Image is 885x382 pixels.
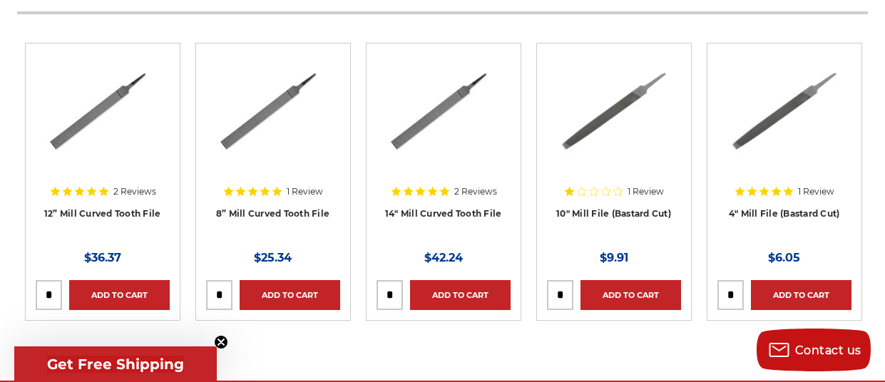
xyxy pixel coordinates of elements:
img: 10" Mill File Bastard Cut [557,53,671,167]
div: Get Free ShippingClose teaser [14,346,217,382]
a: 10" Mill File (Bastard Cut) [556,208,671,219]
a: Add to Cart [410,280,511,310]
a: 12" Mill Curved Tooth File with Tang [36,53,170,187]
span: 1 Review [798,187,834,196]
button: Contact us [757,329,871,371]
a: 8” Mill Curved Tooth File [216,208,329,219]
img: 8" Mill Curved Tooth File with Tang [216,53,330,167]
a: 4" Mill File Bastard Cut [717,53,851,187]
a: 12” Mill Curved Tooth File [44,208,161,219]
a: 4" Mill File (Bastard Cut) [729,208,840,219]
span: 1 Review [628,187,664,196]
span: $9.91 [600,251,628,264]
button: Close teaser [214,335,228,349]
span: 2 Reviews [113,187,156,196]
a: Add to Cart [580,280,681,310]
a: 10" Mill File Bastard Cut [547,53,681,187]
span: $36.37 [84,251,121,264]
a: 8" Mill Curved Tooth File with Tang [206,53,340,187]
span: 2 Reviews [454,187,497,196]
span: 1 Review [287,187,323,196]
a: 14" Mill Curved Tooth File with Tang [377,53,511,187]
img: 14" Mill Curved Tooth File with Tang [387,53,501,167]
a: Add to Cart [69,280,170,310]
a: Add to Cart [751,280,851,310]
img: 4" Mill File Bastard Cut [727,53,841,167]
a: 14" Mill Curved Tooth File [385,208,502,219]
span: Contact us [795,344,861,357]
a: Add to Cart [240,280,340,310]
span: $42.24 [424,251,463,264]
img: 12" Mill Curved Tooth File with Tang [46,53,160,167]
span: $6.05 [768,251,800,264]
span: $25.34 [254,251,292,264]
span: Get Free Shipping [47,356,184,373]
